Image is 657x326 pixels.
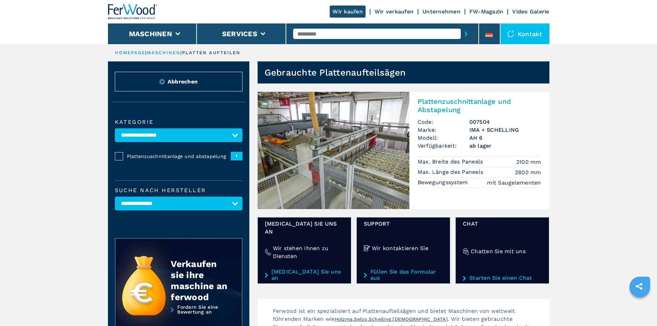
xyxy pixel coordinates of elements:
a: Selco [354,316,367,322]
img: Reset [159,79,165,85]
span: Support [364,220,443,228]
a: Wir verkaufen [375,8,414,15]
p: Max. Breite des Paneels [418,158,485,166]
a: [DEMOGRAPHIC_DATA] [392,316,448,322]
img: Wir kontaktieren Sie [364,245,370,251]
a: FW-Magazin [469,8,504,15]
button: ResetAbbrechen [115,72,242,91]
a: Holzma [335,316,353,322]
img: Chatten Sie mit uns [463,248,469,255]
button: Maschinen [129,30,172,38]
h2: Plattenzuschnittanlage und Abstapelung [418,97,541,114]
p: Bewegungssystem [418,179,470,186]
h1: Gebrauchte Plattenaufteilsägen [265,67,406,78]
a: Schelling [369,316,391,322]
p: Max. Länge des Paneels [418,168,485,176]
label: Suche nach Hersteller [115,188,242,193]
img: Ferwood [108,4,158,19]
h4: Wir kontaktieren Sie [372,244,428,252]
p: platten aufteilen [182,50,241,56]
span: [MEDICAL_DATA] Sie uns an [265,220,344,236]
iframe: Chat [628,295,652,321]
a: Unternehmen [422,8,460,15]
h3: 007504 [469,118,541,126]
button: submit-button [461,26,471,42]
span: Code: [418,118,469,126]
span: Abbrechen [168,78,198,86]
span: | [180,50,182,55]
em: 2100 mm [516,158,541,166]
img: Wir stehen Ihnen zu Diensten [265,249,271,255]
h3: IMA + SCHELLING [469,126,541,134]
span: Plattenzuschnittanlage und abstapelung [127,153,231,160]
span: Marke: [418,126,469,134]
h3: AH 6 [469,134,541,142]
h4: Wir stehen Ihnen zu Diensten [273,244,344,260]
img: Plattenzuschnittanlage und Abstapelung IMA + SCHELLING AH 6 [258,92,409,209]
a: Füllen Sie das Formular aus [364,269,443,281]
a: Plattenzuschnittanlage und Abstapelung IMA + SCHELLING AH 6Plattenzuschnittanlage und Abstapelung... [258,92,549,209]
div: Verkaufen sie ihre maschine an ferwood [171,258,228,303]
button: Services [222,30,257,38]
a: maschinen [147,50,181,55]
img: Kontakt [507,30,514,37]
a: sharethis [630,278,648,295]
a: HOMEPAGE [115,50,146,55]
a: Video Galerie [512,8,549,15]
label: Kategorie [115,119,242,125]
div: Kontakt [500,23,549,44]
span: Chat [463,220,542,228]
a: Starten Sie einen Chat [463,275,542,281]
span: Modell: [418,134,469,142]
span: ab lager [469,142,541,150]
em: 2800 mm [515,168,541,176]
h4: Chatten Sie mit uns [471,247,526,255]
a: Wir kaufen [330,6,366,18]
span: | [145,50,147,55]
span: 1 [231,152,242,160]
a: [MEDICAL_DATA] Sie uns an [265,269,344,281]
span: Verfügbarkeit: [418,142,469,150]
em: mit Saugelementen [487,179,541,187]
